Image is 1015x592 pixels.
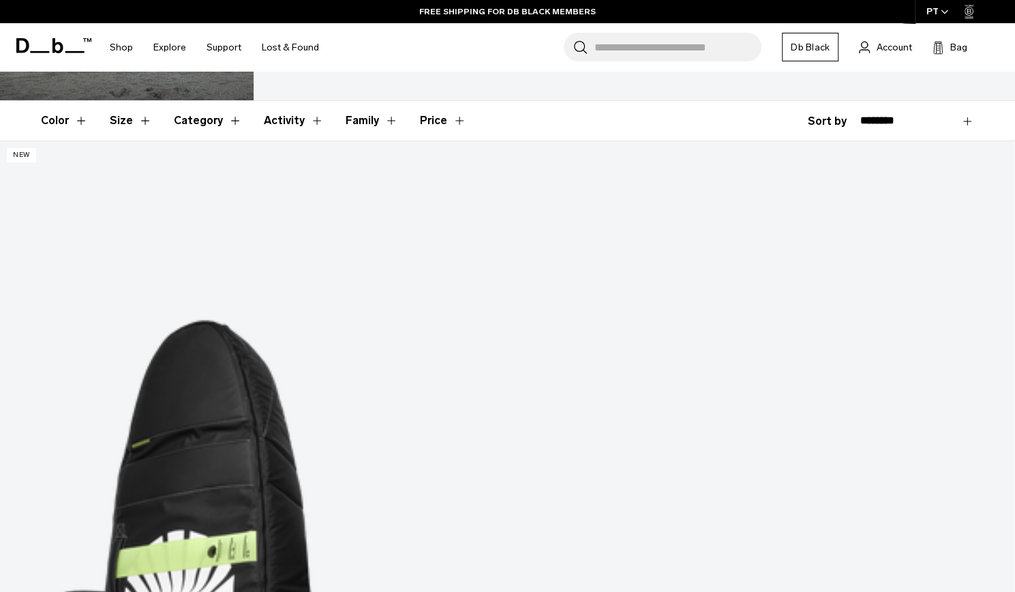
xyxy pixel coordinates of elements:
button: Toggle Filter [346,101,398,140]
nav: Main Navigation [100,23,329,72]
button: Bag [933,39,967,55]
a: Explore [153,23,186,72]
a: Shop [110,23,133,72]
button: Toggle Filter [174,101,242,140]
a: Lost & Found [262,23,319,72]
button: Toggle Filter [41,101,88,140]
p: New [7,148,36,162]
button: Toggle Price [420,101,466,140]
a: Account [859,39,912,55]
a: Support [207,23,241,72]
span: Account [877,40,912,55]
a: FREE SHIPPING FOR DB BLACK MEMBERS [419,5,596,18]
button: Toggle Filter [110,101,152,140]
a: Db Black [782,33,838,61]
button: Toggle Filter [264,101,324,140]
span: Bag [950,40,967,55]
